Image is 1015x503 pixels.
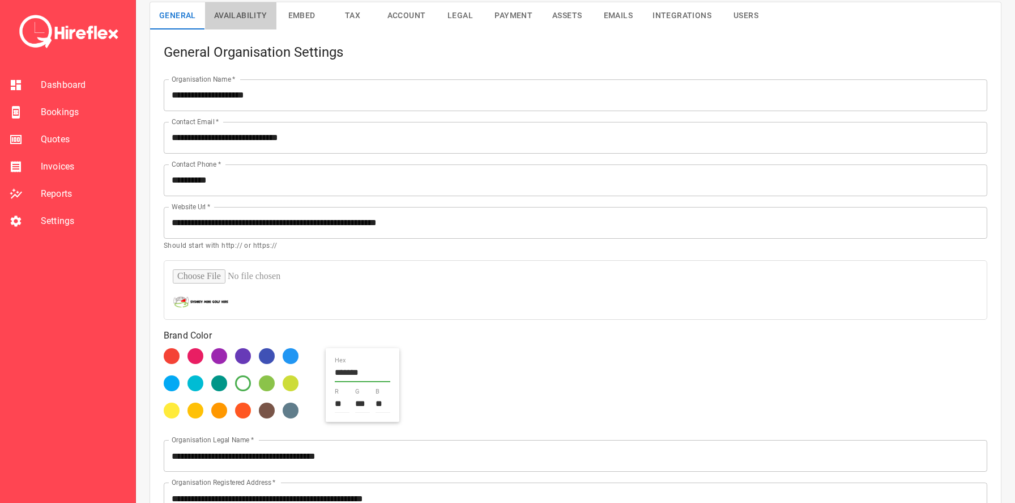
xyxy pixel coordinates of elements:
div: #f44336 [164,348,180,364]
div: #9c27b0 [211,348,227,364]
div: #ff5722 [235,403,251,419]
span: Quotes [41,133,126,146]
div: #ff9800 [211,403,227,419]
button: Emails [592,2,643,29]
span: Reports [41,187,126,201]
label: r [335,388,339,396]
div: #3f51b5 [259,348,275,364]
div: #673ab7 [235,348,251,364]
label: Website Url [172,202,210,212]
button: Tax [327,2,378,29]
button: Payment [485,2,541,29]
div: #03a9f4 [164,375,180,391]
label: b [376,388,379,396]
label: Contact Phone [172,159,221,169]
label: Contact Email [172,117,219,126]
label: Organisation Legal Name [172,435,254,445]
button: Availability [205,2,276,29]
div: #00bcd4 [187,375,203,391]
span: Dashboard [41,78,126,92]
img: Uploaded [173,295,229,308]
div: #607d8b [283,403,298,419]
label: Organisation Name [172,74,235,84]
button: Integrations [643,2,720,29]
button: Assets [541,2,592,29]
button: Users [720,2,771,29]
span: Invoices [41,160,126,174]
h5: General Organisation Settings [164,43,987,61]
button: Legal [434,2,485,29]
div: #795548 [259,403,275,419]
button: General [150,2,205,29]
p: Should start with http:// or https:// [164,240,987,252]
label: Organisation Registered Address [172,477,276,487]
div: #009688 [211,375,227,391]
button: Account [378,2,435,29]
div: #8bc34a [259,375,275,391]
label: g [355,388,360,396]
p: Brand Color [164,329,987,343]
span: Settings [41,214,126,228]
span: Bookings [41,105,126,119]
div: #cddc39 [283,375,298,391]
div: #e91e63 [187,348,203,364]
div: #2196f3 [283,348,298,364]
div: #4caf50 [235,375,251,391]
label: hex [335,357,346,365]
div: #ffeb3b [164,403,180,419]
button: Embed [276,2,327,29]
div: #ffc107 [187,403,203,419]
